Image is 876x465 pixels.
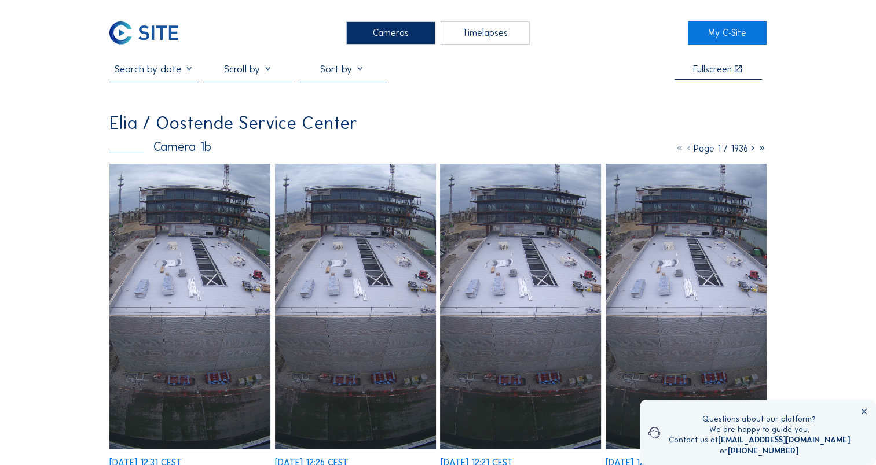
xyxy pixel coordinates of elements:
[669,446,850,456] div: or
[440,164,601,449] img: image_53581256
[109,21,178,45] img: C-SITE Logo
[109,141,211,153] div: Camera 1b
[275,164,436,449] img: image_53581408
[669,435,850,445] div: Contact us at
[669,425,850,435] div: We are happy to guide you.
[728,446,798,456] a: [PHONE_NUMBER]
[109,21,188,45] a: C-SITE Logo
[693,65,732,74] div: Fullscreen
[109,63,199,75] input: Search by date 󰅀
[688,21,767,45] a: My C-Site
[648,414,660,451] img: operator
[346,21,435,45] div: Cameras
[109,164,270,449] img: image_53581544
[606,164,767,449] img: image_53581125
[669,414,850,425] div: Questions about our platform?
[718,435,850,445] a: [EMAIL_ADDRESS][DOMAIN_NAME]
[694,143,748,154] span: Page 1 / 1936
[441,21,530,45] div: Timelapses
[109,114,358,132] div: Elia / Oostende Service Center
